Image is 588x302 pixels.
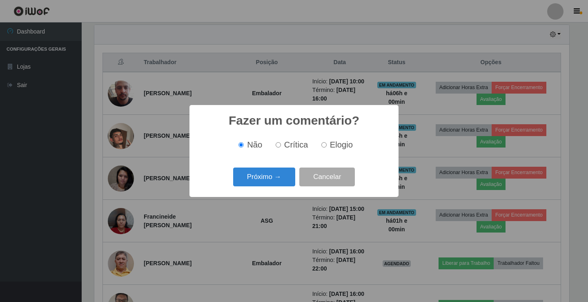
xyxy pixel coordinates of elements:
span: Elogio [330,140,353,149]
button: Cancelar [299,168,355,187]
span: Crítica [284,140,308,149]
span: Não [247,140,262,149]
h2: Fazer um comentário? [229,113,359,128]
button: Próximo → [233,168,295,187]
input: Não [238,142,244,148]
input: Crítica [276,142,281,148]
input: Elogio [321,142,327,148]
